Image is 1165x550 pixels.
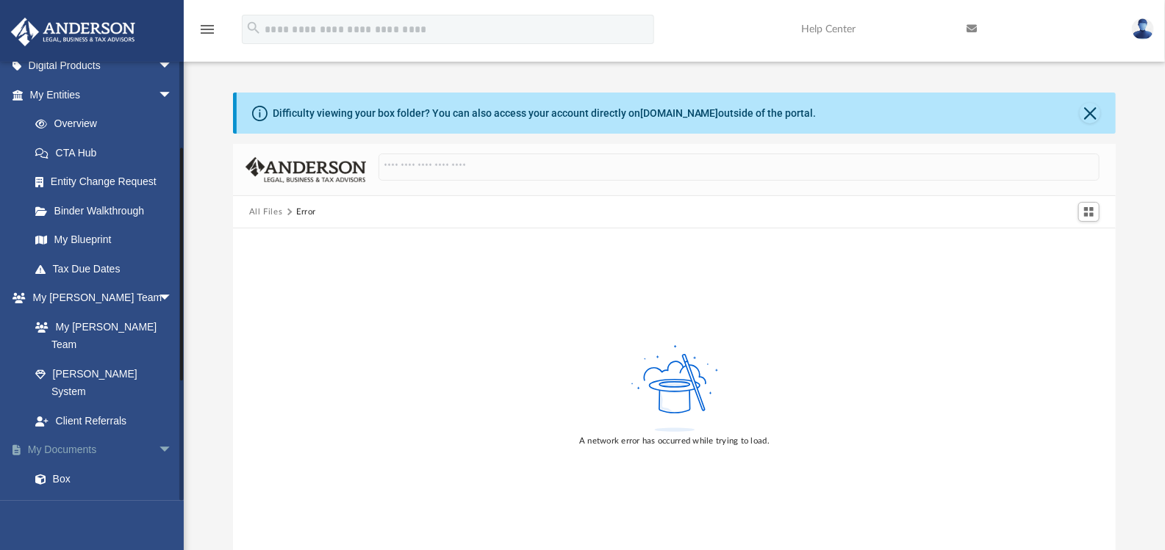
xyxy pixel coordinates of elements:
[245,20,262,36] i: search
[296,206,315,219] div: Error
[21,109,195,139] a: Overview
[158,51,187,82] span: arrow_drop_down
[21,167,195,197] a: Entity Change Request
[21,138,195,167] a: CTA Hub
[21,359,187,406] a: [PERSON_NAME] System
[21,406,187,435] a: Client Referrals
[640,107,719,119] a: [DOMAIN_NAME]
[158,435,187,466] span: arrow_drop_down
[21,196,195,225] a: Binder Walkthrough
[1132,18,1154,40] img: User Pic
[273,106,817,121] div: Difficulty viewing your box folder? You can also access your account directly on outside of the p...
[10,283,187,313] a: My [PERSON_NAME] Teamarrow_drop_down
[1078,202,1100,222] button: Switch to Grid View
[198,21,216,38] i: menu
[379,153,1100,181] input: Search files and folders
[1080,103,1100,123] button: Close
[21,312,180,359] a: My [PERSON_NAME] Team
[21,493,195,523] a: Meeting Minutes
[7,18,140,46] img: Anderson Advisors Platinum Portal
[10,80,195,109] a: My Entitiesarrow_drop_down
[158,283,187,314] span: arrow_drop_down
[21,225,187,255] a: My Blueprint
[10,51,195,81] a: Digital Productsarrow_drop_down
[21,464,187,493] a: Box
[158,80,187,110] span: arrow_drop_down
[579,435,770,448] div: A network error has occurred while trying to load.
[198,28,216,38] a: menu
[21,254,195,283] a: Tax Due Dates
[249,206,283,219] button: All Files
[10,435,195,465] a: My Documentsarrow_drop_down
